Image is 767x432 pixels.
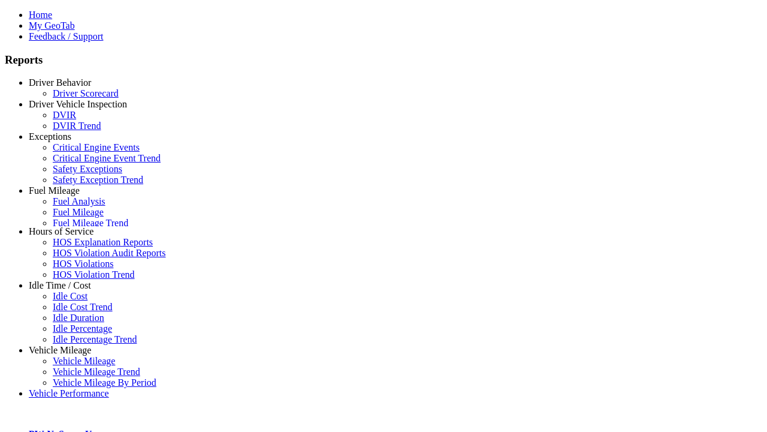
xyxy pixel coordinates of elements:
[53,377,156,388] a: Vehicle Mileage By Period
[53,356,115,366] a: Vehicle Mileage
[29,131,71,142] a: Exceptions
[29,99,127,109] a: Driver Vehicle Inspection
[29,31,103,41] a: Feedback / Support
[29,20,75,31] a: My GeoTab
[53,248,166,258] a: HOS Violation Audit Reports
[53,110,76,120] a: DVIR
[53,207,104,217] a: Fuel Mileage
[53,259,113,269] a: HOS Violations
[29,280,91,290] a: Idle Time / Cost
[53,175,143,185] a: Safety Exception Trend
[53,218,128,228] a: Fuel Mileage Trend
[5,53,762,67] h3: Reports
[53,142,140,152] a: Critical Engine Events
[53,164,122,174] a: Safety Exceptions
[53,196,105,206] a: Fuel Analysis
[53,313,104,323] a: Idle Duration
[53,88,119,98] a: Driver Scorecard
[53,302,113,312] a: Idle Cost Trend
[53,367,140,377] a: Vehicle Mileage Trend
[29,226,93,236] a: Hours of Service
[29,388,109,398] a: Vehicle Performance
[53,269,135,280] a: HOS Violation Trend
[53,153,161,163] a: Critical Engine Event Trend
[53,237,153,247] a: HOS Explanation Reports
[29,10,52,20] a: Home
[53,323,112,334] a: Idle Percentage
[29,345,91,355] a: Vehicle Mileage
[29,185,80,196] a: Fuel Mileage
[53,291,87,301] a: Idle Cost
[29,77,91,88] a: Driver Behavior
[53,334,137,344] a: Idle Percentage Trend
[53,121,101,131] a: DVIR Trend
